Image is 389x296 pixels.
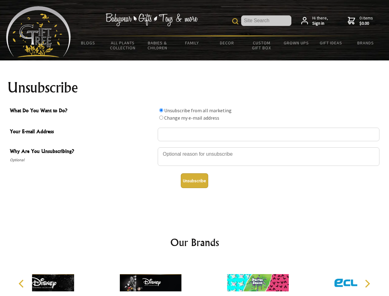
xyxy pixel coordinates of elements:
a: Babies & Children [140,36,175,54]
span: Hi there, [312,15,328,26]
a: Custom Gift Box [244,36,279,54]
h2: Our Brands [12,235,377,250]
input: What Do You Want to Do? [159,116,163,120]
input: What Do You Want to Do? [159,108,163,112]
a: Hi there,Sign in [301,15,328,26]
button: Previous [15,277,29,290]
a: Decor [209,36,244,49]
span: What Do You Want to Do? [10,107,155,116]
textarea: Why Are You Unsubscribing? [158,147,379,166]
span: 0 items [359,15,373,26]
a: Gift Ideas [314,36,348,49]
button: Unsubscribe [181,173,208,188]
label: Unsubscribe from all marketing [164,107,232,113]
span: Your E-mail Address [10,128,155,137]
strong: $0.00 [359,21,373,26]
strong: Sign in [312,21,328,26]
span: Optional [10,156,155,164]
img: Babywear - Gifts - Toys & more [105,13,198,26]
a: Grown Ups [279,36,314,49]
a: Brands [348,36,383,49]
a: BLOGS [71,36,106,49]
label: Change my e-mail address [164,115,219,121]
input: Your E-mail Address [158,128,379,141]
span: Why Are You Unsubscribing? [10,147,155,156]
img: Babyware - Gifts - Toys and more... [6,6,71,57]
a: Family [175,36,210,49]
a: 0 items$0.00 [348,15,373,26]
input: Site Search [241,15,291,26]
button: Next [360,277,374,290]
h1: Unsubscribe [7,80,382,95]
img: product search [232,18,238,24]
a: All Plants Collection [106,36,140,54]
